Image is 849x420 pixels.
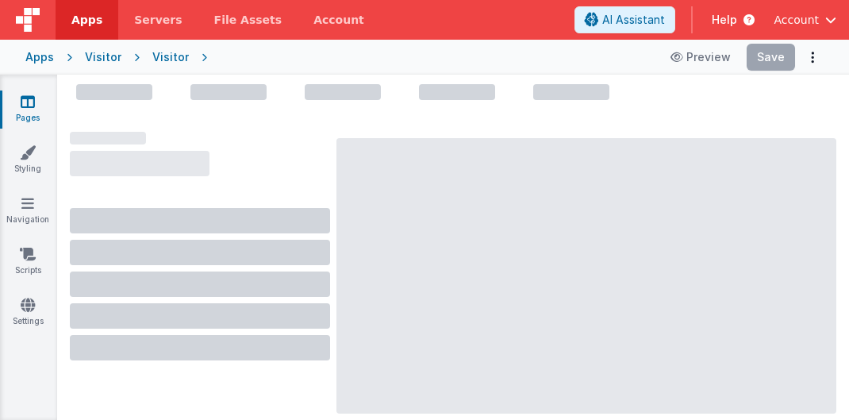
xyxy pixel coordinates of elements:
[774,12,836,28] button: Account
[574,6,675,33] button: AI Assistant
[747,44,795,71] button: Save
[214,12,282,28] span: File Assets
[134,12,182,28] span: Servers
[801,46,824,68] button: Options
[71,12,102,28] span: Apps
[602,12,665,28] span: AI Assistant
[712,12,737,28] span: Help
[661,44,740,70] button: Preview
[85,49,121,65] div: Visitor
[774,12,819,28] span: Account
[152,49,189,65] div: Visitor
[25,49,54,65] div: Apps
